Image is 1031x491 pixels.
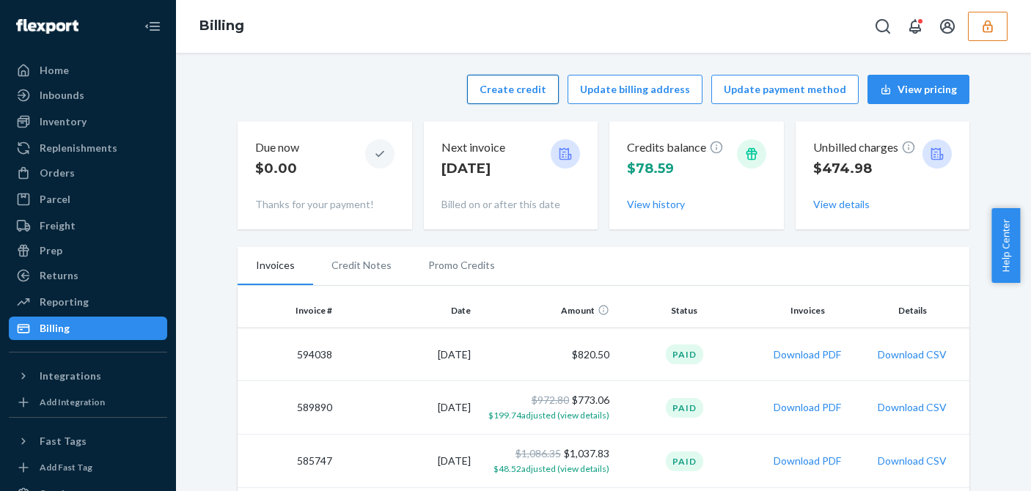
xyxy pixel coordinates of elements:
div: Billing [40,321,70,336]
p: Due now [255,139,299,156]
th: Details [862,293,969,328]
span: $972.80 [532,394,569,406]
div: Add Fast Tag [40,461,92,473]
a: Replenishments [9,136,167,160]
button: Fast Tags [9,429,167,453]
div: Home [40,63,69,78]
button: $48.52adjusted (view details) [494,461,609,476]
div: Integrations [40,369,101,383]
th: Invoice # [238,293,338,328]
div: Paid [666,398,703,418]
li: Invoices [238,247,313,285]
button: Create credit [467,75,559,104]
a: Billing [9,317,167,340]
div: Inventory [40,114,87,129]
button: Download PDF [774,400,841,415]
a: Billing [199,18,244,34]
div: Fast Tags [40,434,87,448]
a: Add Integration [9,394,167,411]
button: Download CSV [878,400,947,415]
button: Open notifications [900,12,930,41]
button: Download PDF [774,454,841,468]
div: Inbounds [40,88,84,103]
td: $820.50 [477,328,615,381]
button: Open account menu [933,12,962,41]
span: $48.52 adjusted (view details) [494,463,609,474]
a: Prep [9,239,167,262]
li: Promo Credits [410,247,513,284]
a: Freight [9,214,167,237]
span: $199.74 adjusted (view details) [488,410,609,421]
p: Credits balance [627,139,724,156]
button: $199.74adjusted (view details) [488,407,609,422]
div: Parcel [40,192,70,207]
a: Orders [9,161,167,185]
p: Billed on or after this date [441,197,581,212]
p: Thanks for your payment! [255,197,395,212]
button: Download CSV [878,454,947,468]
th: Invoices [754,293,862,328]
th: Status [615,293,754,328]
a: Home [9,59,167,82]
button: Integrations [9,364,167,388]
td: 589890 [238,381,338,435]
div: Reporting [40,295,89,309]
th: Amount [477,293,615,328]
div: Replenishments [40,141,117,155]
p: [DATE] [441,159,505,178]
div: Paid [666,451,703,471]
button: Update payment method [711,75,859,104]
button: Open Search Box [868,12,898,41]
button: View pricing [867,75,969,104]
button: Download PDF [774,347,841,362]
a: Reporting [9,290,167,314]
ol: breadcrumbs [188,5,256,48]
a: Inbounds [9,84,167,107]
td: $1,037.83 [477,435,615,488]
a: Parcel [9,188,167,211]
td: [DATE] [338,381,477,435]
div: Add Integration [40,396,105,408]
img: Flexport logo [16,19,78,34]
div: Prep [40,243,62,258]
p: Next invoice [441,139,505,156]
td: [DATE] [338,328,477,381]
a: Add Fast Tag [9,459,167,476]
td: 594038 [238,328,338,381]
div: Returns [40,268,78,283]
div: Paid [666,344,703,364]
button: Download CSV [878,347,947,362]
td: [DATE] [338,435,477,488]
button: Close Navigation [138,12,167,41]
td: $773.06 [477,381,615,435]
p: Unbilled charges [813,139,916,156]
div: Freight [40,218,76,233]
button: Help Center [991,208,1020,283]
span: $78.59 [627,160,674,177]
span: $1,086.35 [515,447,561,459]
button: View history [627,197,685,212]
a: Inventory [9,110,167,133]
p: $474.98 [813,159,916,178]
div: Orders [40,166,75,180]
td: 585747 [238,435,338,488]
a: Returns [9,264,167,287]
p: $0.00 [255,159,299,178]
button: Update billing address [568,75,702,104]
button: View details [813,197,870,212]
th: Date [338,293,477,328]
li: Credit Notes [313,247,410,284]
